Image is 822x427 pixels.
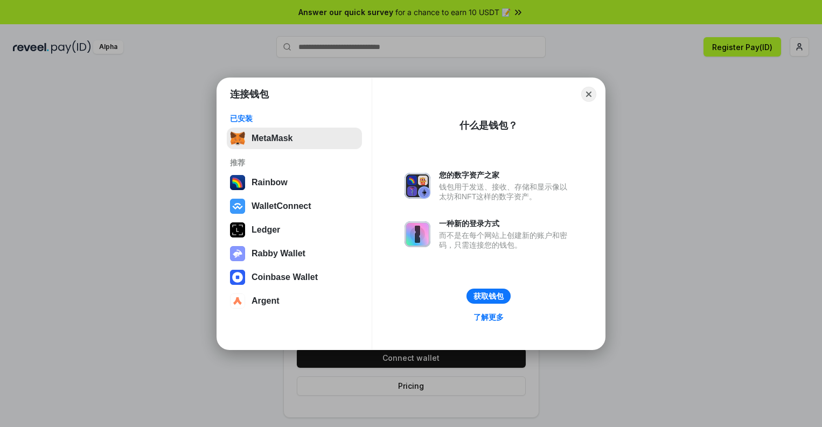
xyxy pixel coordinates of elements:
a: 了解更多 [467,310,510,324]
div: 钱包用于发送、接收、存储和显示像以太坊和NFT这样的数字资产。 [439,182,573,201]
div: Argent [252,296,280,306]
div: 而不是在每个网站上创建新的账户和密码，只需连接您的钱包。 [439,230,573,250]
img: svg+xml,%3Csvg%20width%3D%2228%22%20height%3D%2228%22%20viewBox%3D%220%200%2028%2028%22%20fill%3D... [230,199,245,214]
div: 推荐 [230,158,359,167]
div: Rabby Wallet [252,249,305,258]
button: Coinbase Wallet [227,267,362,288]
button: WalletConnect [227,195,362,217]
button: Ledger [227,219,362,241]
button: MetaMask [227,128,362,149]
div: 一种新的登录方式 [439,219,573,228]
img: svg+xml,%3Csvg%20xmlns%3D%22http%3A%2F%2Fwww.w3.org%2F2000%2Fsvg%22%20fill%3D%22none%22%20viewBox... [405,173,430,199]
img: svg+xml,%3Csvg%20width%3D%22120%22%20height%3D%22120%22%20viewBox%3D%220%200%20120%20120%22%20fil... [230,175,245,190]
div: Rainbow [252,178,288,187]
div: 您的数字资产之家 [439,170,573,180]
button: Rainbow [227,172,362,193]
h1: 连接钱包 [230,88,269,101]
img: svg+xml,%3Csvg%20xmlns%3D%22http%3A%2F%2Fwww.w3.org%2F2000%2Fsvg%22%20fill%3D%22none%22%20viewBox... [405,221,430,247]
img: svg+xml,%3Csvg%20xmlns%3D%22http%3A%2F%2Fwww.w3.org%2F2000%2Fsvg%22%20fill%3D%22none%22%20viewBox... [230,246,245,261]
div: 获取钱包 [473,291,504,301]
img: svg+xml,%3Csvg%20fill%3D%22none%22%20height%3D%2233%22%20viewBox%3D%220%200%2035%2033%22%20width%... [230,131,245,146]
div: MetaMask [252,134,292,143]
img: svg+xml,%3Csvg%20xmlns%3D%22http%3A%2F%2Fwww.w3.org%2F2000%2Fsvg%22%20width%3D%2228%22%20height%3... [230,222,245,237]
div: 了解更多 [473,312,504,322]
div: 已安装 [230,114,359,123]
div: WalletConnect [252,201,311,211]
img: svg+xml,%3Csvg%20width%3D%2228%22%20height%3D%2228%22%20viewBox%3D%220%200%2028%2028%22%20fill%3D... [230,270,245,285]
div: 什么是钱包？ [459,119,518,132]
div: Coinbase Wallet [252,272,318,282]
button: 获取钱包 [466,289,511,304]
img: svg+xml,%3Csvg%20width%3D%2228%22%20height%3D%2228%22%20viewBox%3D%220%200%2028%2028%22%20fill%3D... [230,293,245,309]
button: Rabby Wallet [227,243,362,264]
button: Argent [227,290,362,312]
button: Close [581,87,596,102]
div: Ledger [252,225,280,235]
